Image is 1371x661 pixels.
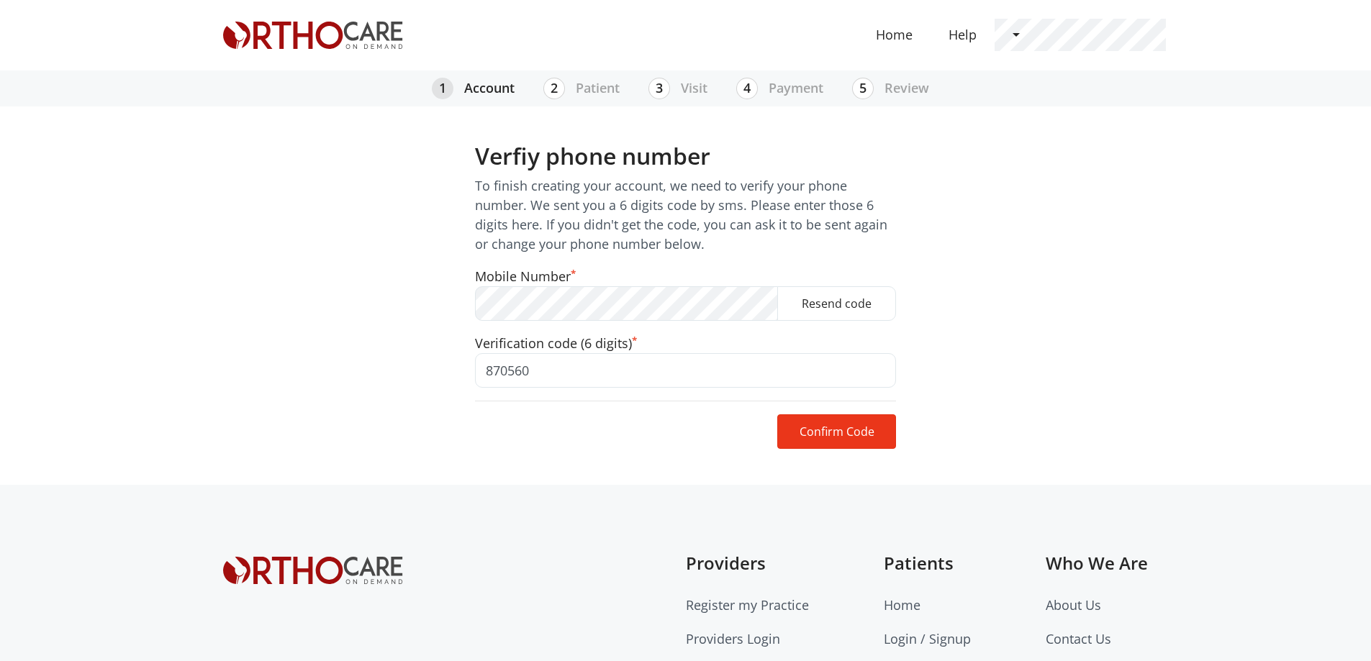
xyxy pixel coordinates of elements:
a: Providers Login [686,630,780,647]
img: Orthocare [223,557,403,584]
a: Login / Signup [884,630,971,647]
button: Resend code [777,286,896,321]
label: Verification code (6 digits) [475,334,637,353]
a: Home [858,19,931,51]
a: Home [884,596,920,614]
h5: Who We Are [1046,553,1148,574]
h5: Patients [884,553,971,574]
button: Confirm Code [777,414,896,449]
h4: Verfiy phone number [475,142,896,170]
a: Help [931,19,995,51]
a: Register my Practice [686,596,809,614]
a: Contact Us [1046,630,1111,647]
h5: Providers [686,553,809,574]
p: To finish creating your account, we need to verify your phone number. We sent you a 6 digits code... [475,176,896,254]
a: About Us [1046,596,1101,614]
label: Mobile Number [475,267,576,286]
